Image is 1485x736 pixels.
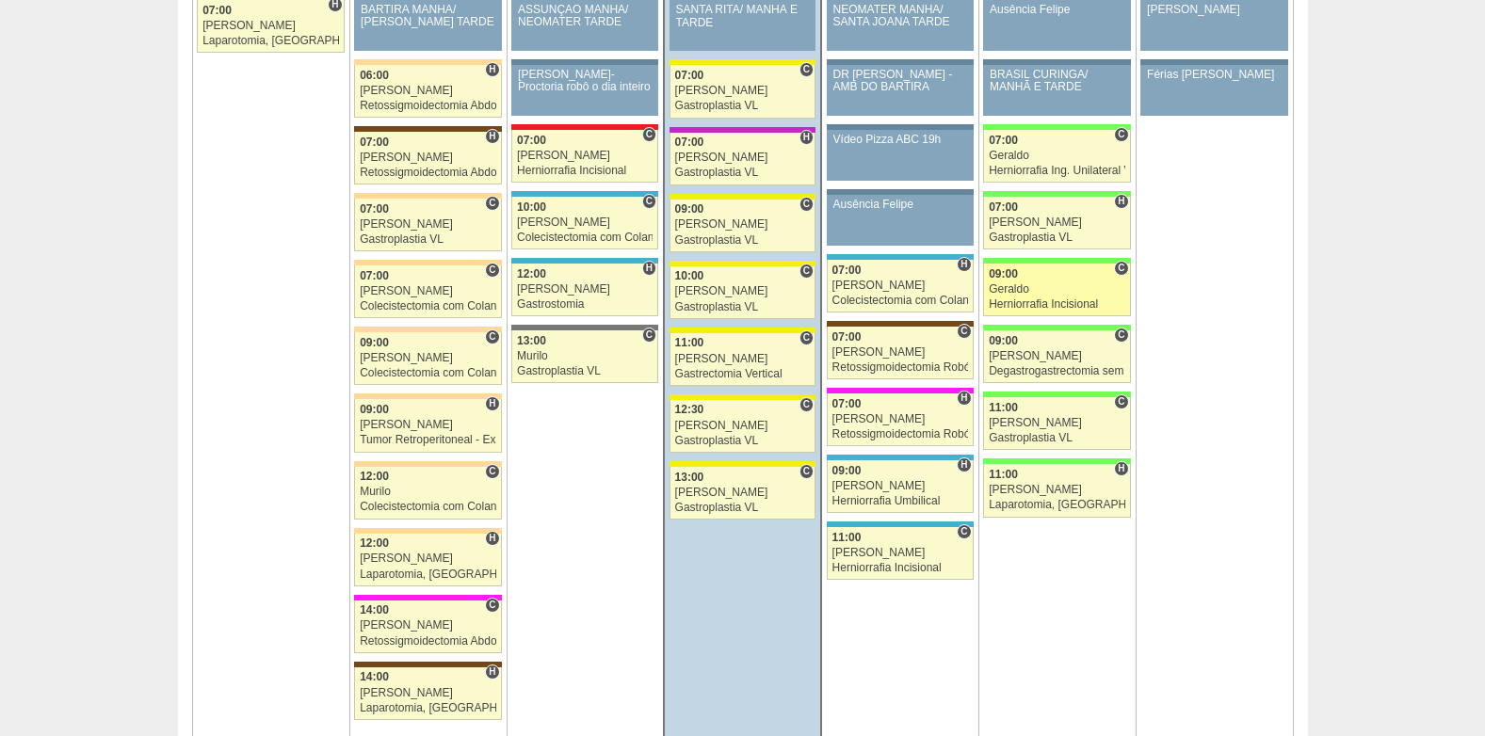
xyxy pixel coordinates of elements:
[989,232,1125,244] div: Gastroplastia VL
[511,130,658,183] a: C 07:00 [PERSON_NAME] Herniorrafia Incisional
[675,85,811,97] div: [PERSON_NAME]
[642,127,656,142] span: Consultório
[485,396,499,411] span: Hospital
[675,336,704,349] span: 11:00
[511,59,658,65] div: Key: Aviso
[354,65,501,118] a: H 06:00 [PERSON_NAME] Retossigmoidectomia Abdominal VL
[642,328,656,343] span: Consultório
[360,568,496,581] div: Laparotomia, [GEOGRAPHIC_DATA], Drenagem, Bridas VL
[511,197,658,249] a: C 10:00 [PERSON_NAME] Colecistectomia com Colangiografia VL
[675,136,704,149] span: 07:00
[675,218,811,231] div: [PERSON_NAME]
[827,65,974,116] a: DR [PERSON_NAME] - AMB DO BARTIRA
[957,457,971,472] span: Hospital
[675,152,811,164] div: [PERSON_NAME]
[670,266,815,319] a: C 10:00 [PERSON_NAME] Gastroplastia VL
[827,254,974,260] div: Key: Neomater
[989,334,1018,347] span: 09:00
[511,65,658,116] a: [PERSON_NAME]-Proctoria robô o dia inteiro
[360,336,389,349] span: 09:00
[832,480,968,492] div: [PERSON_NAME]
[827,460,974,513] a: H 09:00 [PERSON_NAME] Herniorrafia Umbilical
[360,470,389,483] span: 12:00
[485,664,499,680] span: Hospital
[511,330,658,383] a: C 13:00 Murilo Gastroplastia VL
[517,298,653,311] div: Gastrostomia
[517,150,653,162] div: [PERSON_NAME]
[360,434,496,446] div: Tumor Retroperitoneal - Exerese
[675,301,811,313] div: Gastroplastia VL
[670,261,815,266] div: Key: Santa Rita
[675,435,811,447] div: Gastroplastia VL
[1140,59,1287,65] div: Key: Aviso
[511,191,658,197] div: Key: Neomater
[799,130,814,145] span: Hospital
[354,662,501,667] div: Key: Santa Joana
[675,403,704,416] span: 12:30
[832,562,968,574] div: Herniorrafia Incisional
[354,600,501,653] a: C 14:00 [PERSON_NAME] Retossigmoidectomia Abdominal VL
[957,524,971,539] span: Consultório
[485,129,499,144] span: Hospital
[670,400,815,453] a: C 12:30 [PERSON_NAME] Gastroplastia VL
[360,233,496,246] div: Gastroplastia VL
[989,134,1018,147] span: 07:00
[827,195,974,246] a: Ausência Felipe
[354,199,501,251] a: C 07:00 [PERSON_NAME] Gastroplastia VL
[989,499,1125,511] div: Laparotomia, [GEOGRAPHIC_DATA], Drenagem, Bridas VL
[675,100,811,112] div: Gastroplastia VL
[989,150,1125,162] div: Geraldo
[1114,394,1128,409] span: Consultório
[983,397,1130,450] a: C 11:00 [PERSON_NAME] Gastroplastia VL
[983,458,1130,464] div: Key: Brasil
[485,263,499,278] span: Consultório
[511,264,658,316] a: H 12:00 [PERSON_NAME] Gastrostomia
[354,332,501,385] a: C 09:00 [PERSON_NAME] Colecistectomia com Colangiografia VL
[989,216,1125,229] div: [PERSON_NAME]
[670,467,815,520] a: C 13:00 [PERSON_NAME] Gastroplastia VL
[670,65,815,118] a: C 07:00 [PERSON_NAME] Gastroplastia VL
[676,4,810,28] div: SANTA RITA/ MANHÃ E TARDE
[1114,127,1128,142] span: Consultório
[517,165,653,177] div: Herniorrafia Incisional
[360,85,496,97] div: [PERSON_NAME]
[989,283,1125,296] div: Geraldo
[832,464,862,477] span: 09:00
[360,300,496,312] div: Colecistectomia com Colangiografia VL
[1114,261,1128,276] span: Consultório
[827,388,974,393] div: Key: Pro Matre
[360,218,496,231] div: [PERSON_NAME]
[360,501,496,513] div: Colecistectomia com Colangiografia VL
[354,595,501,600] div: Key: Pro Matre
[1147,4,1282,16] div: [PERSON_NAME]
[799,397,814,412] span: Consultório
[354,467,501,520] a: C 12:00 Murilo Colecistectomia com Colangiografia VL
[670,59,815,65] div: Key: Santa Rita
[354,260,501,265] div: Key: Bartira
[360,552,496,565] div: [PERSON_NAME]
[675,285,811,297] div: [PERSON_NAME]
[670,133,815,185] a: H 07:00 [PERSON_NAME] Gastroplastia VL
[354,667,501,720] a: H 14:00 [PERSON_NAME] Laparotomia, [GEOGRAPHIC_DATA], Drenagem, Bridas VL
[989,267,1018,280] span: 09:00
[360,152,496,164] div: [PERSON_NAME]
[989,468,1018,481] span: 11:00
[1114,328,1128,343] span: Consultório
[832,413,968,425] div: [PERSON_NAME]
[360,100,496,112] div: Retossigmoidectomia Abdominal VL
[799,330,814,345] span: Consultório
[832,547,968,559] div: [PERSON_NAME]
[833,4,967,28] div: NEOMATER MANHÃ/ SANTA JOANA TARDE
[354,534,501,586] a: H 12:00 [PERSON_NAME] Laparotomia, [GEOGRAPHIC_DATA], Drenagem, Bridas VL
[833,199,967,211] div: Ausência Felipe
[360,69,389,82] span: 06:00
[957,391,971,406] span: Hospital
[675,202,704,216] span: 09:00
[983,258,1130,264] div: Key: Brasil
[957,324,971,339] span: Consultório
[511,124,658,130] div: Key: Assunção
[202,4,232,17] span: 07:00
[989,365,1125,377] div: Degastrogastrectomia sem vago
[983,130,1130,183] a: C 07:00 Geraldo Herniorrafia Ing. Unilateral VL
[989,417,1125,429] div: [PERSON_NAME]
